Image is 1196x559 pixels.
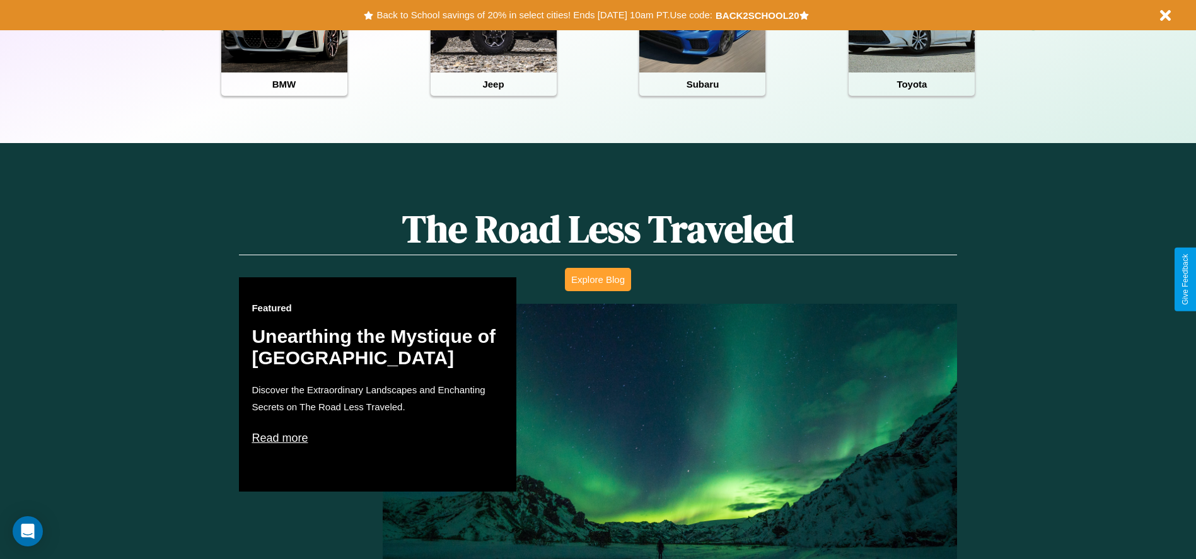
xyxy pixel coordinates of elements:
h4: BMW [221,72,347,96]
h4: Toyota [849,72,975,96]
h4: Jeep [431,72,557,96]
h1: The Road Less Traveled [239,203,956,255]
h2: Unearthing the Mystique of [GEOGRAPHIC_DATA] [252,326,504,369]
b: BACK2SCHOOL20 [716,10,799,21]
h3: Featured [252,303,504,313]
h4: Subaru [639,72,765,96]
div: Open Intercom Messenger [13,516,43,546]
button: Explore Blog [565,268,631,291]
p: Read more [252,428,504,448]
button: Back to School savings of 20% in select cities! Ends [DATE] 10am PT.Use code: [373,6,715,24]
p: Discover the Extraordinary Landscapes and Enchanting Secrets on The Road Less Traveled. [252,381,504,415]
div: Give Feedback [1181,254,1190,305]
